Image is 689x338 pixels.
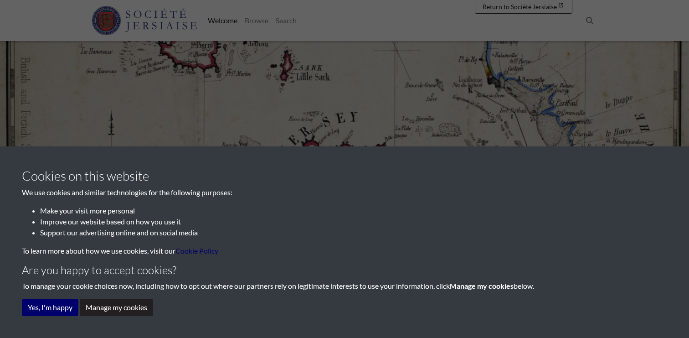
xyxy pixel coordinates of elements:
[22,299,78,316] button: Yes, I'm happy
[175,246,218,255] a: learn more about cookies
[40,216,667,227] li: Improve our website based on how you use it
[22,187,667,198] p: We use cookies and similar technologies for the following purposes:
[22,264,667,277] h4: Are you happy to accept cookies?
[80,299,153,316] button: Manage my cookies
[22,281,667,291] p: To manage your cookie choices now, including how to opt out where our partners rely on legitimate...
[450,281,514,290] strong: Manage my cookies
[22,168,667,184] h3: Cookies on this website
[40,205,667,216] li: Make your visit more personal
[40,227,667,238] li: Support our advertising online and on social media
[22,245,667,256] p: To learn more about how we use cookies, visit our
